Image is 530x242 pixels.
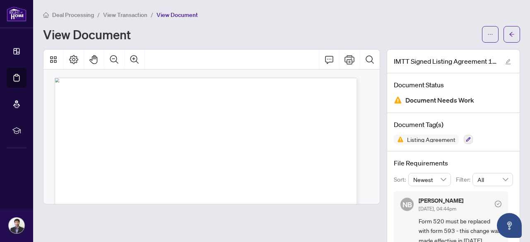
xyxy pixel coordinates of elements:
[477,173,508,186] span: All
[487,31,493,37] span: ellipsis
[402,199,412,210] span: NB
[97,10,100,19] li: /
[413,173,446,186] span: Newest
[456,175,472,184] p: Filter:
[394,175,408,184] p: Sort:
[9,218,24,233] img: Profile Icon
[43,12,49,18] span: home
[505,59,511,65] span: edit
[151,10,153,19] li: /
[394,134,404,144] img: Status Icon
[394,96,402,104] img: Document Status
[394,158,513,168] h4: File Requirements
[394,120,513,129] h4: Document Tag(s)
[419,206,456,212] span: [DATE], 04:44pm
[404,137,459,142] span: Listing Agreement
[405,95,474,106] span: Document Needs Work
[497,213,522,238] button: Open asap
[43,28,131,41] h1: View Document
[157,11,198,19] span: View Document
[394,56,497,66] span: IMTT Signed Listing Agreement 1.pdf
[419,198,463,204] h5: [PERSON_NAME]
[509,31,515,37] span: arrow-left
[394,80,513,90] h4: Document Status
[103,11,147,19] span: View Transaction
[52,11,94,19] span: Deal Processing
[495,201,501,207] span: check-circle
[7,6,26,22] img: logo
